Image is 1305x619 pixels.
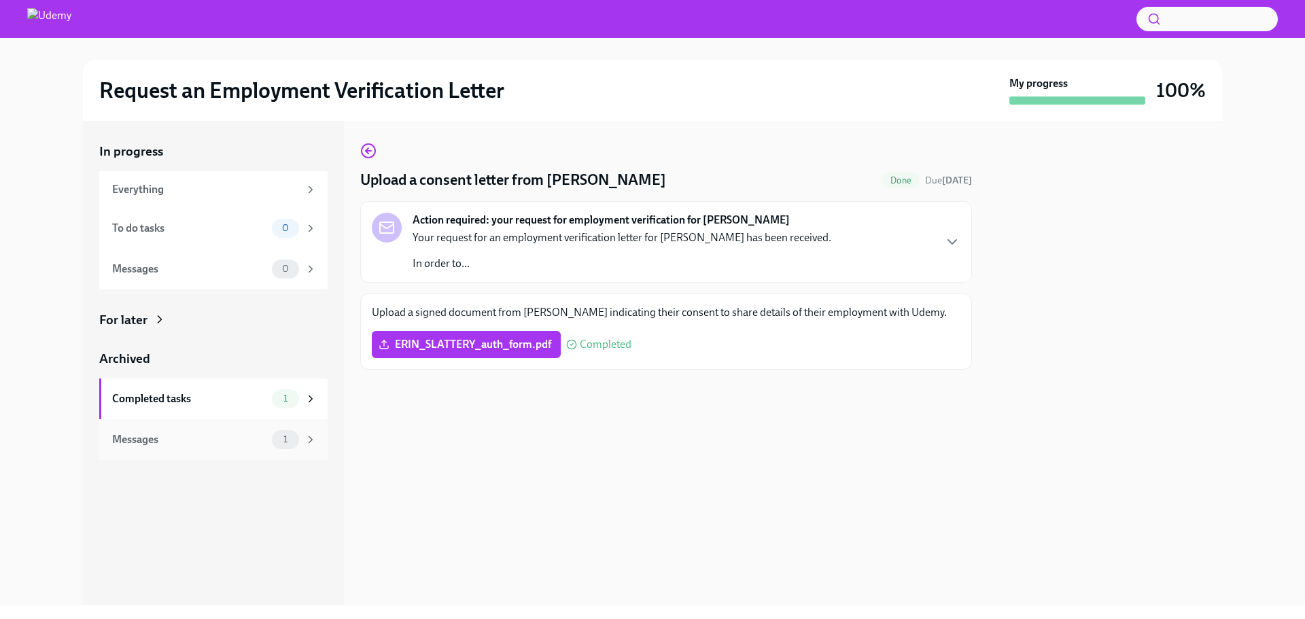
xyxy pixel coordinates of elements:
[99,171,328,208] a: Everything
[99,378,328,419] a: Completed tasks1
[925,175,972,186] span: Due
[925,174,972,187] span: October 9th, 2025 02:00
[99,249,328,289] a: Messages0
[99,77,504,104] h2: Request an Employment Verification Letter
[99,311,147,329] div: For later
[882,175,920,185] span: Done
[112,182,299,197] div: Everything
[99,419,328,460] a: Messages1
[360,170,666,190] h4: Upload a consent letter from [PERSON_NAME]
[99,143,328,160] a: In progress
[413,230,831,245] p: Your request for an employment verification letter for [PERSON_NAME] has been received.
[580,339,631,350] span: Completed
[275,393,296,404] span: 1
[99,311,328,329] a: For later
[381,338,551,351] span: ERIN_SLATTERY_auth_form.pdf
[274,223,297,233] span: 0
[942,175,972,186] strong: [DATE]
[1156,78,1206,103] h3: 100%
[112,432,266,447] div: Messages
[413,256,831,271] p: In order to...
[372,331,561,358] label: ERIN_SLATTERY_auth_form.pdf
[372,305,960,320] p: Upload a signed document from [PERSON_NAME] indicating their consent to share details of their em...
[112,262,266,277] div: Messages
[112,221,266,236] div: To do tasks
[1009,76,1068,91] strong: My progress
[27,8,71,30] img: Udemy
[112,391,266,406] div: Completed tasks
[413,213,790,228] strong: Action required: your request for employment verification for [PERSON_NAME]
[275,434,296,444] span: 1
[274,264,297,274] span: 0
[99,350,328,368] a: Archived
[99,208,328,249] a: To do tasks0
